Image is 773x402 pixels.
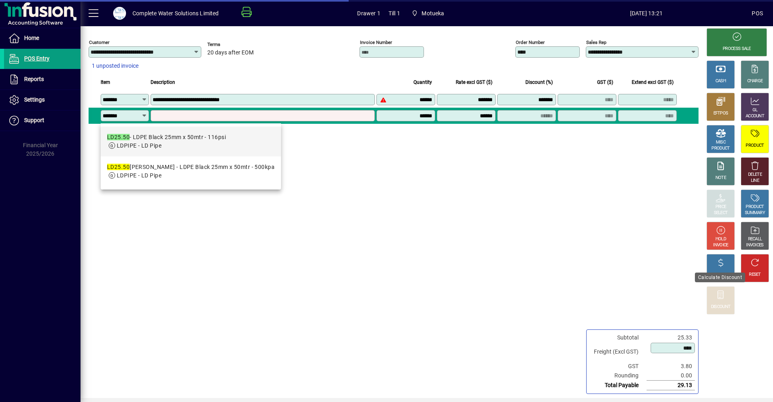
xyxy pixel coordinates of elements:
div: GL [752,107,758,113]
span: Discount (%) [525,78,553,87]
td: Rounding [590,371,647,381]
span: Support [24,117,44,123]
a: Settings [4,90,81,110]
div: PROFIT [714,272,728,278]
mat-label: Customer [89,40,110,45]
span: Description [151,78,175,87]
div: MISC [716,140,725,146]
a: Home [4,28,81,48]
span: GST ($) [597,78,613,87]
div: PROCESS SALE [723,46,751,52]
div: [PERSON_NAME] - LDPE Black 25mm x 50mtr - 500kpa [107,163,275,171]
span: Settings [24,96,45,103]
span: Item [101,78,110,87]
td: Subtotal [590,333,647,342]
mat-option: LD25.50 - LDPE Black 25mm x 50mtr - 116psi [101,127,281,156]
em: LD25.50 [107,134,130,140]
span: POS Entry [24,55,50,62]
div: SUMMARY [745,210,765,216]
div: INVOICE [713,242,728,248]
span: 20 days after EOM [207,50,254,56]
mat-label: Order number [516,40,545,45]
td: 0.00 [647,371,695,381]
div: PRODUCT [746,204,764,210]
td: Total Payable [590,381,647,390]
span: LDPIPE - LD Pipe [117,172,161,179]
span: Motueka [408,6,448,21]
td: Freight (Excl GST) [590,342,647,362]
span: 1 unposted invoice [92,62,138,70]
div: INVOICES [746,242,763,248]
mat-label: Invoice number [360,40,392,45]
div: PRODUCT [746,143,764,149]
span: Reports [24,76,44,82]
span: Motueka [422,7,444,20]
div: PRICE [715,204,726,210]
div: SELECT [714,210,728,216]
div: ACCOUNT [746,113,764,119]
div: CASH [715,78,726,84]
div: EFTPOS [713,110,728,117]
span: Home [24,35,39,41]
em: LD25.50 [107,164,130,170]
span: Extend excl GST ($) [632,78,674,87]
button: 1 unposted invoice [89,59,142,73]
span: Quantity [413,78,432,87]
div: DELETE [748,172,762,178]
span: Till 1 [389,7,400,20]
div: - LDPE Black 25mm x 50mtr - 116psi [107,133,226,142]
button: Profile [107,6,132,21]
div: RECALL [748,236,762,242]
div: DISCOUNT [711,304,730,310]
span: LDPIPE - LD Pipe [117,142,161,149]
div: RESET [749,272,761,278]
div: CHARGE [747,78,763,84]
span: Drawer 1 [357,7,380,20]
div: PRODUCT [711,146,730,152]
div: POS [752,7,763,20]
mat-option: LD25.50HIPOL - LDPE Black 25mm x 50mtr - 500kpa [101,156,281,186]
div: LINE [751,178,759,184]
td: GST [590,362,647,371]
span: [DATE] 13:21 [541,7,752,20]
span: Terms [207,42,256,47]
td: 3.80 [647,362,695,371]
td: 29.13 [647,381,695,390]
div: Calculate Discount [695,273,745,282]
div: NOTE [715,175,726,181]
div: Complete Water Solutions Limited [132,7,219,20]
td: 25.33 [647,333,695,342]
mat-label: Sales rep [586,40,606,45]
div: HOLD [715,236,726,242]
a: Support [4,110,81,131]
a: Reports [4,69,81,90]
span: Rate excl GST ($) [456,78,492,87]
